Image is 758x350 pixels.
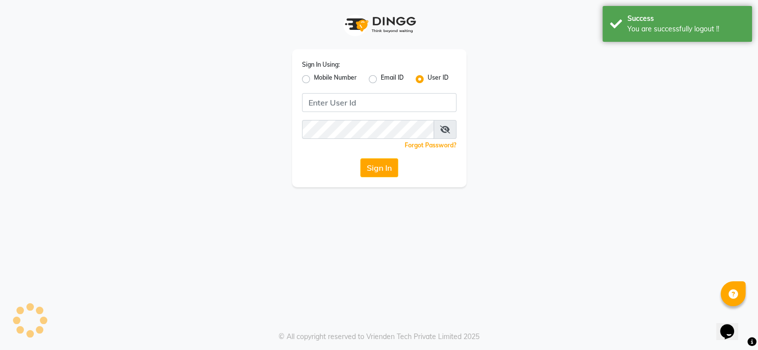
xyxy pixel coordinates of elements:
div: You are successfully logout !! [627,24,745,34]
div: Success [627,13,745,24]
input: Username [302,93,456,112]
label: Email ID [381,73,404,85]
label: Mobile Number [314,73,357,85]
input: Username [302,120,434,139]
iframe: chat widget [716,310,748,340]
label: User ID [428,73,449,85]
a: Forgot Password? [405,141,456,149]
button: Sign In [360,158,398,177]
img: logo1.svg [339,10,419,39]
label: Sign In Using: [302,60,340,69]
